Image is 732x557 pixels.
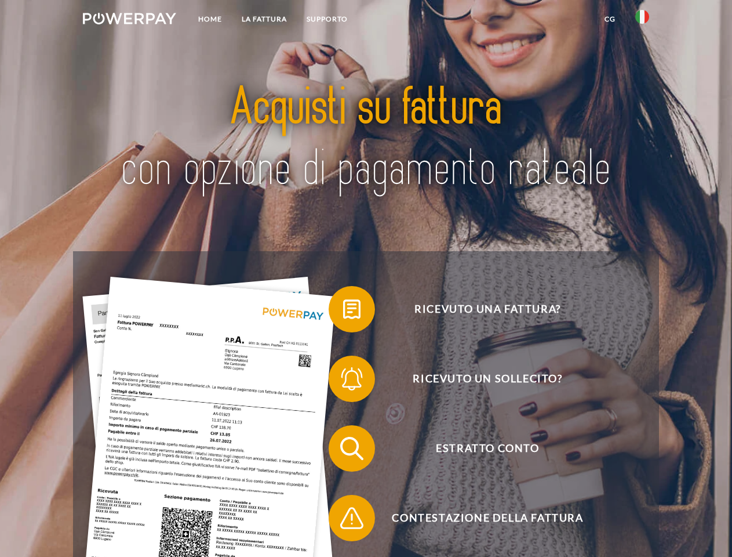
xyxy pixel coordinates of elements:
a: Home [188,9,232,30]
button: Ricevuto una fattura? [329,286,630,332]
button: Estratto conto [329,425,630,472]
img: logo-powerpay-white.svg [83,13,176,24]
span: Ricevuto un sollecito? [345,356,629,402]
button: Ricevuto un sollecito? [329,356,630,402]
a: Supporto [297,9,358,30]
img: title-powerpay_it.svg [111,56,621,222]
img: qb_search.svg [337,434,366,463]
img: it [635,10,649,24]
a: LA FATTURA [232,9,297,30]
img: qb_warning.svg [337,504,366,533]
a: CG [595,9,625,30]
img: qb_bill.svg [337,295,366,324]
button: Contestazione della fattura [329,495,630,541]
span: Ricevuto una fattura? [345,286,629,332]
img: qb_bell.svg [337,364,366,393]
span: Estratto conto [345,425,629,472]
span: Contestazione della fattura [345,495,629,541]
